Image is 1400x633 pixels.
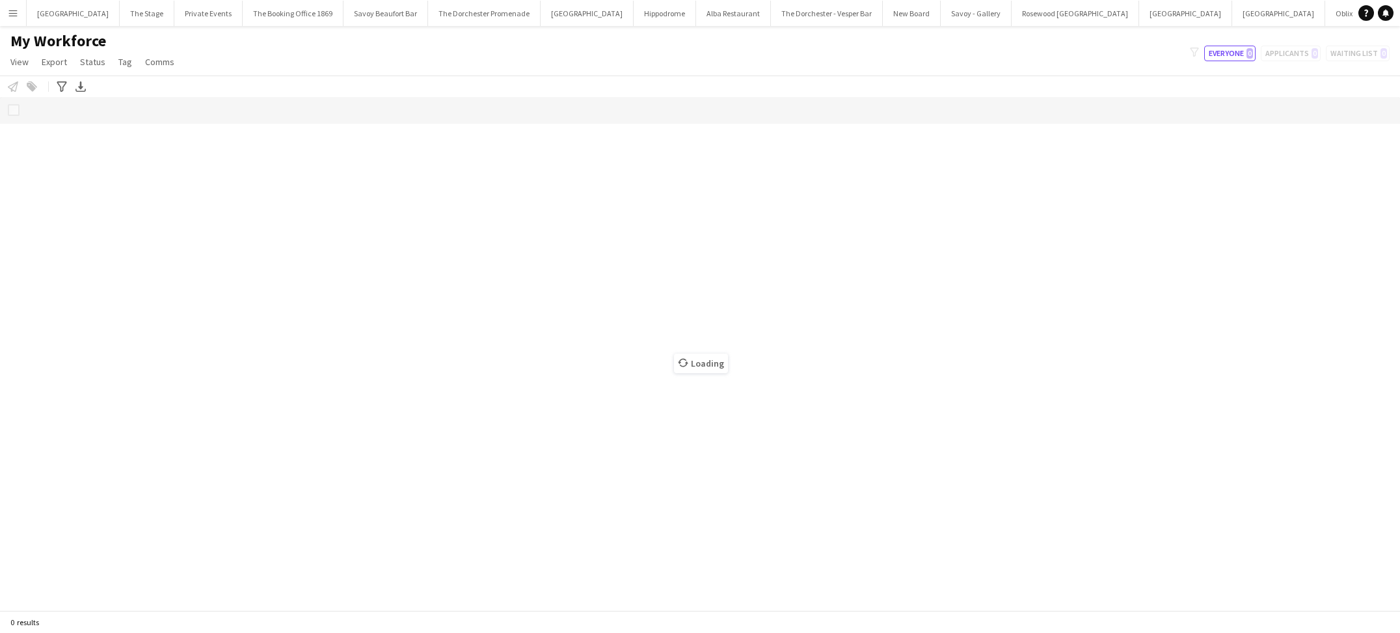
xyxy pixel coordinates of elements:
button: Private Events [174,1,243,26]
button: Oblix [1325,1,1364,26]
button: Everyone0 [1204,46,1256,61]
a: Comms [140,53,180,70]
button: Savoy Beaufort Bar [343,1,428,26]
a: Tag [113,53,137,70]
span: Loading [674,354,728,373]
app-action-btn: Advanced filters [54,79,70,94]
button: Hippodrome [634,1,696,26]
button: [GEOGRAPHIC_DATA] [1139,1,1232,26]
span: Status [80,56,105,68]
app-action-btn: Export XLSX [73,79,88,94]
button: New Board [883,1,941,26]
button: The Dorchester Promenade [428,1,541,26]
span: View [10,56,29,68]
button: Savoy - Gallery [941,1,1012,26]
button: The Stage [120,1,174,26]
span: Comms [145,56,174,68]
button: [GEOGRAPHIC_DATA] [541,1,634,26]
span: Tag [118,56,132,68]
a: Status [75,53,111,70]
a: Export [36,53,72,70]
button: [GEOGRAPHIC_DATA] [27,1,120,26]
button: Rosewood [GEOGRAPHIC_DATA] [1012,1,1139,26]
button: The Booking Office 1869 [243,1,343,26]
button: [GEOGRAPHIC_DATA] [1232,1,1325,26]
span: 0 [1246,48,1253,59]
button: The Dorchester - Vesper Bar [771,1,883,26]
span: My Workforce [10,31,106,51]
button: Alba Restaurant [696,1,771,26]
a: View [5,53,34,70]
span: Export [42,56,67,68]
